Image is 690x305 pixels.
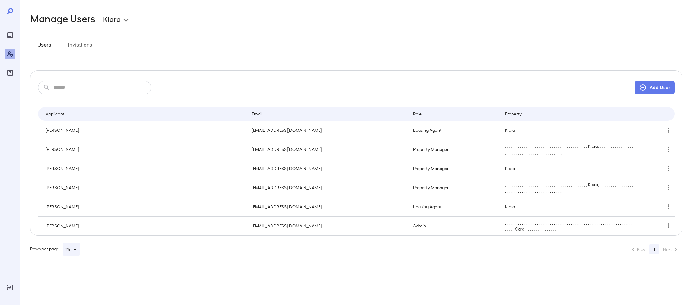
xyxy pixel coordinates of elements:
div: Rows per page [30,243,80,256]
button: 25 [63,243,80,256]
th: Property [500,107,639,121]
p: [PERSON_NAME] [46,223,242,229]
th: Role [408,107,500,121]
p: [EMAIL_ADDRESS][DOMAIN_NAME] [252,165,403,172]
div: Log Out [5,282,15,292]
th: Applicant [38,107,247,121]
p: Klara [505,165,634,172]
p: Property Manager [413,165,495,172]
button: Add User [635,81,675,94]
button: page 1 [649,244,659,254]
p: [EMAIL_ADDRESS][DOMAIN_NAME] [252,127,403,133]
button: Users [30,40,58,55]
h2: Manage Users [30,13,95,25]
p: [EMAIL_ADDRESS][DOMAIN_NAME] [252,204,403,210]
p: [EMAIL_ADDRESS][DOMAIN_NAME] [252,223,403,229]
th: Email [247,107,408,121]
p: [PERSON_NAME] [46,185,242,191]
div: FAQ [5,68,15,78]
p: [PERSON_NAME] [46,146,242,152]
p: [EMAIL_ADDRESS][DOMAIN_NAME] [252,146,403,152]
p: [PERSON_NAME] [46,204,242,210]
button: Invitations [66,40,94,55]
p: Leasing Agent [413,204,495,210]
p: Klara [505,204,634,210]
p: [PERSON_NAME] [46,165,242,172]
p: Leasing Agent [413,127,495,133]
nav: pagination navigation [627,244,682,254]
p: Property Manager [413,185,495,191]
p: Klara [103,14,121,24]
table: simple table [38,107,675,235]
p: , , , , , , , , , , , , , , , , , , , , , , , , , , , , , , , , , , , , , , , , , , , , Klara, , ... [505,143,634,156]
div: Manage Users [5,49,15,59]
p: Klara [505,127,634,133]
p: , , , , , , , , , , , , , , , , , , , , , , , , , , , , , , , , , , , , , , , , , , , , , , , , ,... [505,220,634,232]
p: Property Manager [413,146,495,152]
p: Admin [413,223,495,229]
div: Reports [5,30,15,40]
p: [PERSON_NAME] [46,127,242,133]
p: , , , , , , , , , , , , , , , , , , , , , , , , , , , , , , , , , , , , , , , , , , , , Klara, , ... [505,181,634,194]
p: [EMAIL_ADDRESS][DOMAIN_NAME] [252,185,403,191]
